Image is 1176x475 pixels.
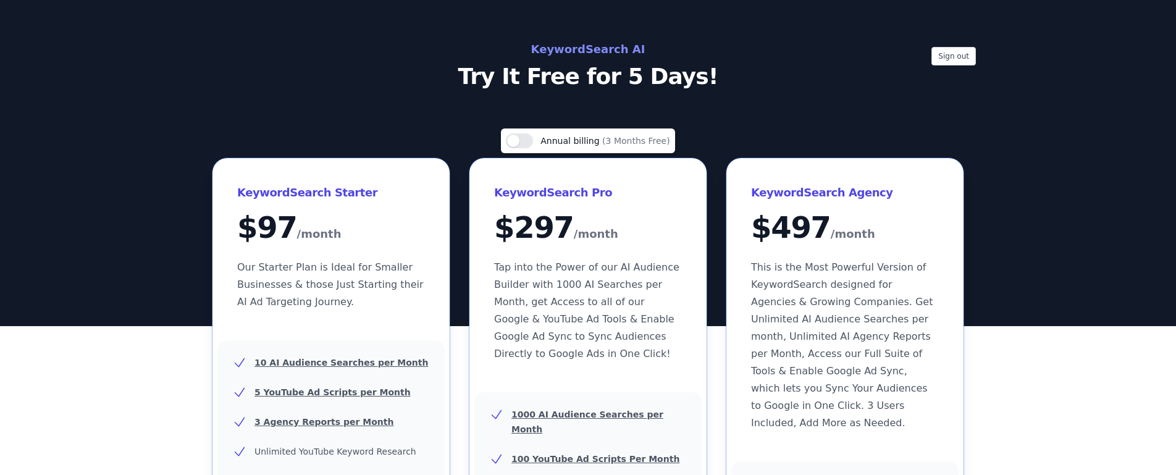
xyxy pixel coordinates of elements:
[237,183,425,203] h3: KeywordSearch Starter
[254,447,416,456] span: Unlimited YouTube Keyword Research
[297,224,342,244] span: /month
[494,183,682,203] h3: KeywordSearch Pro
[751,183,939,203] h3: KeywordSearch Agency
[602,136,670,146] span: (3 Months Free)
[254,358,428,368] u: 10 AI Audience Searches per Month
[237,212,425,244] div: $ 97
[311,40,865,59] h2: KeywordSearch AI
[494,212,682,244] div: $ 297
[540,136,602,146] span: Annual billing
[751,261,933,429] span: This is the Most Powerful Version of KeywordSearch designed for Agencies & Growing Companies. Get...
[254,387,411,397] u: 5 YouTube Ad Scripts per Month
[831,224,875,244] span: /month
[511,454,679,464] u: 100 YouTube Ad Scripts Per Month
[511,410,663,434] u: 1000 AI Audience Searches per Month
[574,224,618,244] span: /month
[237,261,424,308] span: Our Starter Plan is Ideal for Smaller Businesses & those Just Starting their AI Ad Targeting Jour...
[311,64,865,89] p: Try It Free for 5 Days!
[751,212,939,244] div: $ 497
[931,47,976,65] button: Sign out
[254,417,393,427] u: 3 Agency Reports per Month
[494,261,679,359] span: Tap into the Power of our AI Audience Builder with 1000 AI Searches per Month, get Access to all ...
